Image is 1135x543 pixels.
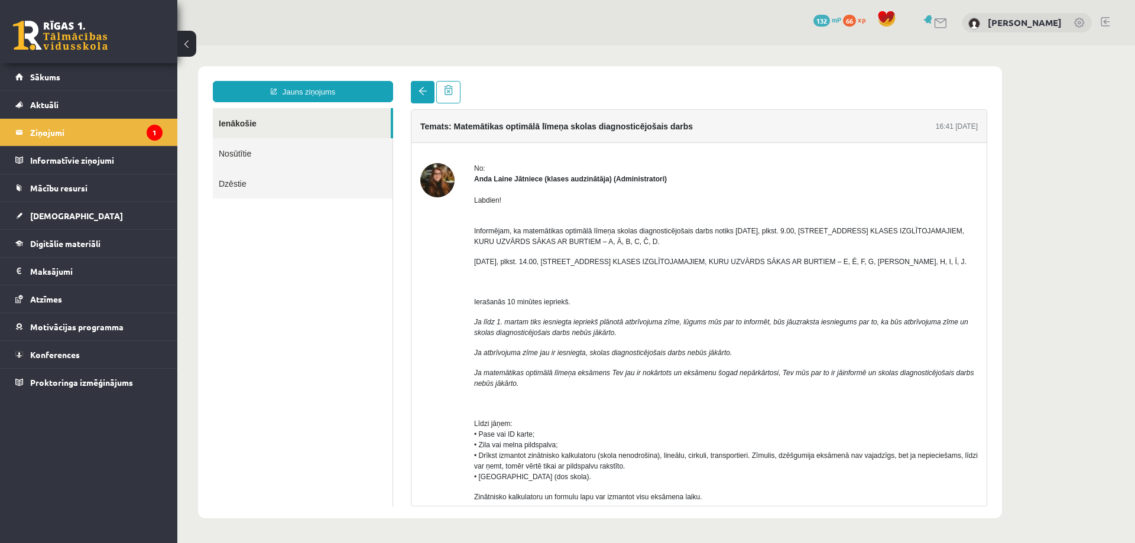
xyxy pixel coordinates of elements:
[297,118,800,128] div: No:
[297,151,324,159] span: Labdien!
[30,183,87,193] span: Mācību resursi
[35,35,216,57] a: Jauns ziņojums
[15,91,163,118] a: Aktuāli
[843,15,871,24] a: 66 xp
[297,272,791,291] i: Ja līdz 1. martam tiks iesniegta iepriekš plānotā atbrīvojuma zīme, lūgums mūs par to informēt, b...
[13,21,108,50] a: Rīgas 1. Tālmācības vidusskola
[15,369,163,396] a: Proktoringa izmēģinājums
[297,334,341,342] i: nebūs jākārto.
[297,303,508,311] i: Ja atbrīvojuma zīme jau ir iesniegta, skolas diagnosticējošais darbs
[15,285,163,313] a: Atzīmes
[15,258,163,285] a: Maksājumi
[15,230,163,257] a: Digitālie materiāli
[30,238,100,249] span: Digitālie materiāli
[30,99,59,110] span: Aktuāli
[297,252,393,261] span: Ierašanās 10 minūtes iepriekš.
[30,294,62,304] span: Atzīmes
[297,323,797,331] i: Ja matemātikas optimālā līmeņa eksāmens Tev jau ir nokārtots un eksāmenu šogad nepārkārtosi, Tev ...
[15,147,163,174] a: Informatīvie ziņojumi
[297,447,525,456] span: Zinātnisko kalkulatoru un formulu lapu var izmantot visu eksāmena laiku.
[858,15,865,24] span: xp
[30,119,163,146] legend: Ziņojumi
[30,321,124,332] span: Motivācijas programma
[832,15,841,24] span: mP
[35,93,215,123] a: Nosūtītie
[297,181,787,200] span: Informējam, ka matemātikas optimālā līmeņa skolas diagnosticējošais darbs notiks [DATE], plkst. 9...
[758,76,800,86] div: 16:41 [DATE]
[15,174,163,201] a: Mācību resursi
[510,303,554,311] i: nebūs jākārto.
[297,129,489,138] strong: Anda Laine Jātniece (klases audzinātāja) (Administratori)
[35,123,215,153] a: Dzēstie
[297,374,800,435] span: Līdzi jāņem: • Pase vai ID karte; • Zila vai melna pildspalva; • Drīkst izmantot zinātnisko kalku...
[988,17,1062,28] a: [PERSON_NAME]
[843,15,856,27] span: 66
[15,202,163,229] a: [DEMOGRAPHIC_DATA]
[243,118,277,152] img: Anda Laine Jātniece (klases audzinātāja)
[30,71,60,82] span: Sākums
[147,125,163,141] i: 1
[15,313,163,340] a: Motivācijas programma
[297,212,789,220] span: [DATE], plkst. 14.00, [STREET_ADDRESS] KLASES IZGLĪTOJAMAJIEM, KURU UZVĀRDS SĀKAS AR BURTIEM – E,...
[30,377,133,388] span: Proktoringa izmēģinājums
[15,119,163,146] a: Ziņojumi1
[813,15,830,27] span: 132
[30,210,123,221] span: [DEMOGRAPHIC_DATA]
[243,76,515,86] h4: Temats: Matemātikas optimālā līmeņa skolas diagnosticējošais darbs
[394,283,439,291] i: nebūs jākārto.
[15,63,163,90] a: Sākums
[813,15,841,24] a: 132 mP
[30,349,80,360] span: Konferences
[968,18,980,30] img: Reinis Akermanis
[35,63,213,93] a: Ienākošie
[30,258,163,285] legend: Maksājumi
[15,341,163,368] a: Konferences
[30,147,163,174] legend: Informatīvie ziņojumi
